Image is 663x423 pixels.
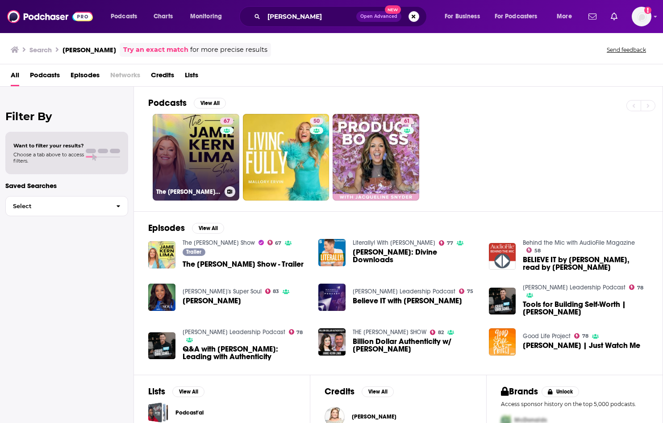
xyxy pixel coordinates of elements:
[632,7,651,26] img: User Profile
[542,386,580,397] button: Unlock
[362,386,394,397] button: View All
[318,328,346,356] a: Billion Dollar Authenticity w/ Jamie Kern Lima
[353,328,426,336] a: THE ED MYLETT SHOW
[29,46,52,54] h3: Search
[325,386,394,397] a: CreditsView All
[313,117,320,126] span: 50
[148,386,165,397] h2: Lists
[489,243,516,270] img: BELIEVE IT by Jamie Kern Lima, read by Jamie Kern Lima
[523,342,640,349] a: Jamie Kern Lima | Just Watch Me
[574,333,588,339] a: 78
[489,288,516,315] img: Tools for Building Self-Worth | Jamie Kern Lima
[148,222,185,234] h2: Episodes
[352,413,396,420] span: [PERSON_NAME]
[550,9,583,24] button: open menu
[353,338,478,353] span: Billion Dollar Authenticity w/ [PERSON_NAME]
[7,8,93,25] a: Podchaser - Follow, Share and Rate Podcasts
[523,301,648,316] a: Tools for Building Self-Worth | Jamie Kern Lima
[353,297,462,305] span: Believe IT with [PERSON_NAME]
[644,7,651,14] svg: Add a profile image
[224,117,230,126] span: 67
[183,260,304,268] a: The Jamie Kern Lima Show - Trailer
[194,98,226,109] button: View All
[154,10,173,23] span: Charts
[248,6,435,27] div: Search podcasts, credits, & more...
[353,338,478,353] a: Billion Dollar Authenticity w/ Jamie Kern Lima
[353,297,462,305] a: Believe IT with Jamie Kern Lima
[318,239,346,266] a: Jamie Kern Lima: Divine Downloads
[333,114,419,201] a: 61
[123,45,188,55] a: Try an exact match
[148,402,168,423] a: Podcast'ai
[445,10,480,23] span: For Business
[318,284,346,311] a: Believe IT with Jamie Kern Lima
[438,9,491,24] button: open menu
[604,46,649,54] button: Send feedback
[534,249,541,253] span: 58
[438,331,444,335] span: 82
[184,9,234,24] button: open menu
[148,241,175,268] a: The Jamie Kern Lima Show - Trailer
[183,297,241,305] a: Jamie Kern Lima
[523,301,648,316] span: Tools for Building Self-Worth | [PERSON_NAME]
[632,7,651,26] span: Logged in as sarahhallprinc
[148,97,187,109] h2: Podcasts
[63,46,116,54] h3: [PERSON_NAME]
[523,342,640,349] span: [PERSON_NAME] | Just Watch Me
[186,249,201,255] span: Trailer
[352,413,396,420] a: Jamie Kern Lima
[110,68,140,86] span: Networks
[151,68,174,86] a: Credits
[13,142,84,149] span: Want to filter your results?
[353,288,455,295] a: Maxwell Leadership Podcast
[275,241,281,245] span: 67
[632,7,651,26] button: Show profile menu
[439,240,453,246] a: 77
[356,11,401,22] button: Open AdvancedNew
[148,332,175,360] img: Q&A with Jamie Kern Lima: Leading with Authenticity
[459,289,473,294] a: 75
[385,5,401,14] span: New
[172,386,204,397] button: View All
[185,68,198,86] a: Lists
[148,9,178,24] a: Charts
[523,256,648,271] a: BELIEVE IT by Jamie Kern Lima, read by Jamie Kern Lima
[192,223,224,234] button: View All
[183,260,304,268] span: The [PERSON_NAME] Show - Trailer
[148,284,175,311] a: Jamie Kern Lima
[183,239,255,247] a: The Jamie Kern Lima Show
[111,10,137,23] span: Podcasts
[489,9,550,24] button: open menu
[585,9,600,24] a: Show notifications dropdown
[5,110,128,123] h2: Filter By
[30,68,60,86] a: Podcasts
[265,289,279,294] a: 83
[71,68,100,86] a: Episodes
[296,331,303,335] span: 78
[148,222,224,234] a: EpisodesView All
[501,386,538,397] h2: Brands
[489,328,516,356] img: Jamie Kern Lima | Just Watch Me
[175,408,204,418] a: Podcast'ai
[148,386,204,397] a: ListsView All
[183,345,308,360] span: Q&A with [PERSON_NAME]: Leading with Authenticity
[523,239,635,247] a: Behind the Mic with AudioFile Magazine
[582,334,588,338] span: 78
[523,256,648,271] span: BELIEVE IT by [PERSON_NAME], read by [PERSON_NAME]
[148,97,226,109] a: PodcastsView All
[523,284,625,291] a: Craig Groeschel Leadership Podcast
[190,10,222,23] span: Monitoring
[430,330,444,335] a: 82
[557,10,572,23] span: More
[11,68,19,86] a: All
[467,289,473,293] span: 75
[156,188,221,196] h3: The [PERSON_NAME] Show
[501,401,648,407] p: Access sponsor history on the top 5,000 podcasts.
[400,117,413,125] a: 61
[353,248,478,264] a: Jamie Kern Lima: Divine Downloads
[360,14,397,19] span: Open Advanced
